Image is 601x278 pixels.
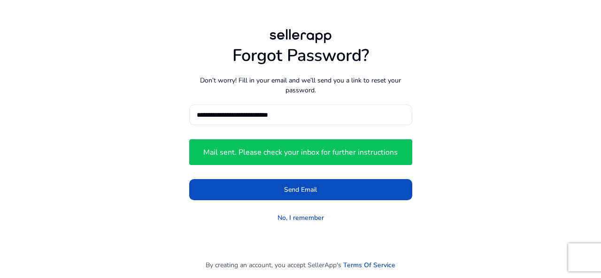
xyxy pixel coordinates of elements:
p: Don’t worry! Fill in your email and we’ll send you a link to reset your password. [189,75,412,95]
button: Send Email [189,179,412,200]
span: Send Email [284,185,317,195]
a: No, I remember [277,213,324,223]
h4: Mail sent. Please check your inbox for further instructions [203,148,398,157]
h1: Forgot Password? [189,45,412,66]
a: Terms Of Service [343,260,395,270]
